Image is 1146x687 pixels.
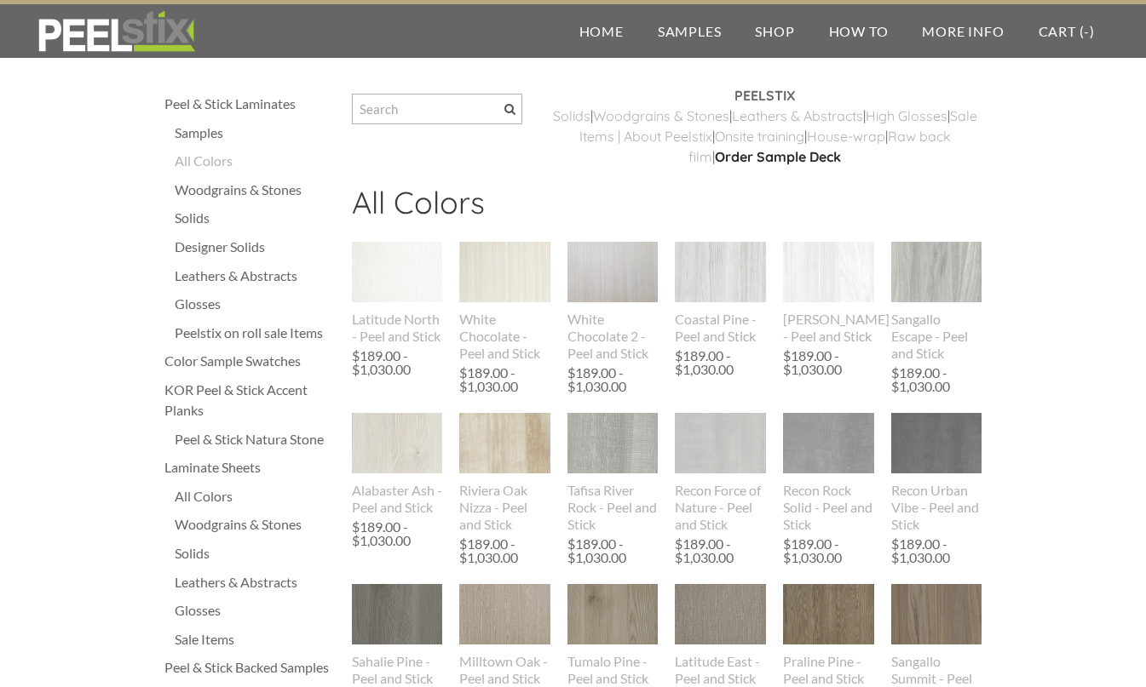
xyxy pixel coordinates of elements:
[504,104,515,115] span: Search
[164,457,335,478] a: Laminate Sheets
[1084,23,1090,39] span: -
[675,584,766,686] a: Latitude East - Peel and Stick
[734,87,795,104] strong: PEELSTIX
[567,584,659,686] a: Tumalo Pine - Peel and Stick
[567,214,659,331] img: s832171791223022656_p793_i1_w640.jpeg
[567,311,659,362] div: White Chocolate 2 - Peel and Stick
[675,537,762,564] div: $189.00 - $1,030.00
[352,311,443,345] div: Latitude North - Peel and Stick
[352,584,443,686] a: Sahalie Pine - Peel and Stick
[567,413,659,473] img: s832171791223022656_p644_i1_w307.jpeg
[352,482,443,516] div: Alabaster Ash - Peel and Stick
[175,543,335,564] a: Solids
[459,242,550,302] img: s832171791223022656_p588_i1_w400.jpeg
[891,537,978,564] div: $189.00 - $1,030.00
[715,128,804,145] a: Onsite training
[459,242,550,361] a: White Chocolate - Peel and Stick
[175,123,335,143] a: Samples
[562,4,641,58] a: Home
[567,482,659,533] div: Tafisa River Rock - Peel and Stick
[175,151,335,171] a: All Colors
[1022,4,1112,58] a: Cart (-)
[352,184,982,233] h2: All Colors
[352,556,443,673] img: s832171791223022656_p763_i2_w640.jpeg
[164,380,335,421] a: KOR Peel & Stick Accent Planks
[675,393,766,493] img: s832171791223022656_p895_i1_w1536.jpeg
[175,514,335,535] div: Woodgrains & Stones
[567,653,659,687] div: Tumalo Pine - Peel and Stick
[352,386,443,501] img: s832171791223022656_p842_i1_w738.png
[783,211,874,334] img: s832171791223022656_p841_i1_w690.png
[352,520,439,547] div: $189.00 - $1,030.00
[175,429,335,449] a: Peel & Stick Natura Stone
[175,237,335,257] a: Designer Solids
[807,128,885,145] a: House-wrap
[593,107,723,124] a: Woodgrains & Stone
[175,323,335,343] a: Peelstix on roll sale Items
[567,366,654,393] div: $189.00 - $1,030.00
[164,351,335,371] a: Color Sample Swatches
[783,349,870,376] div: $189.00 - $1,030.00
[891,311,982,362] div: Sangallo Escape - Peel and Stick
[675,214,766,331] img: s832171791223022656_p847_i1_w716.png
[675,311,766,345] div: Coastal Pine - Peel and Stick
[175,266,335,286] a: Leathers & Abstracts
[459,413,550,532] a: Riviera Oak Nizza - Peel and Stick
[675,413,766,532] a: Recon Force of Nature - Peel and Stick
[783,653,874,687] div: Praline Pine - Peel and Stick
[715,148,841,165] a: Order Sample Deck
[675,584,766,644] img: s832171791223022656_p580_i1_w400.jpeg
[175,208,335,228] a: Solids
[553,107,590,124] a: ​Solids
[459,311,550,362] div: White Chocolate - Peel and Stick
[891,366,978,393] div: $189.00 - $1,030.00
[812,4,906,58] a: How To
[175,486,335,507] a: All Colors
[675,242,766,344] a: Coastal Pine - Peel and Stick
[352,242,443,302] img: s832171791223022656_p581_i1_w400.jpeg
[459,482,550,533] div: Riviera Oak Nizza - Peel and Stick
[891,413,982,532] a: Recon Urban Vibe - Peel and Stick
[459,584,550,686] a: Milltown Oak - Peel and Stick
[783,482,874,533] div: Recon Rock Solid - Peel and Stick
[352,94,522,124] input: Search
[459,413,550,473] img: s832171791223022656_p691_i2_w640.jpeg
[783,537,870,564] div: $189.00 - $1,030.00
[675,482,766,533] div: Recon Force of Nature - Peel and Stick
[675,349,762,376] div: $189.00 - $1,030.00
[567,413,659,532] a: Tafisa River Rock - Peel and Stick
[175,294,335,314] a: Glosses
[175,180,335,200] div: Woodgrains & Stones
[891,482,982,533] div: Recon Urban Vibe - Peel and Stick
[548,85,982,184] div: | | | | | | | |
[175,600,335,621] a: Glosses
[175,572,335,593] a: Leathers & Abstracts
[352,242,443,344] a: Latitude North - Peel and Stick
[675,653,766,687] div: Latitude East - Peel and Stick
[891,395,982,492] img: s832171791223022656_p893_i1_w1536.jpeg
[905,4,1021,58] a: More Info
[891,242,982,361] a: Sangallo Escape - Peel and Stick
[783,584,874,644] img: s832171791223022656_p484_i1_w400.jpeg
[352,413,443,515] a: Alabaster Ash - Peel and Stick
[352,653,443,687] div: Sahalie Pine - Peel and Stick
[164,657,335,678] a: Peel & Stick Backed Samples
[459,653,550,687] div: Milltown Oak - Peel and Stick
[567,556,659,673] img: s832171791223022656_p767_i6_w640.jpeg
[164,94,335,114] a: Peel & Stick Laminates
[34,10,199,53] img: REFACE SUPPLIES
[856,107,863,124] a: s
